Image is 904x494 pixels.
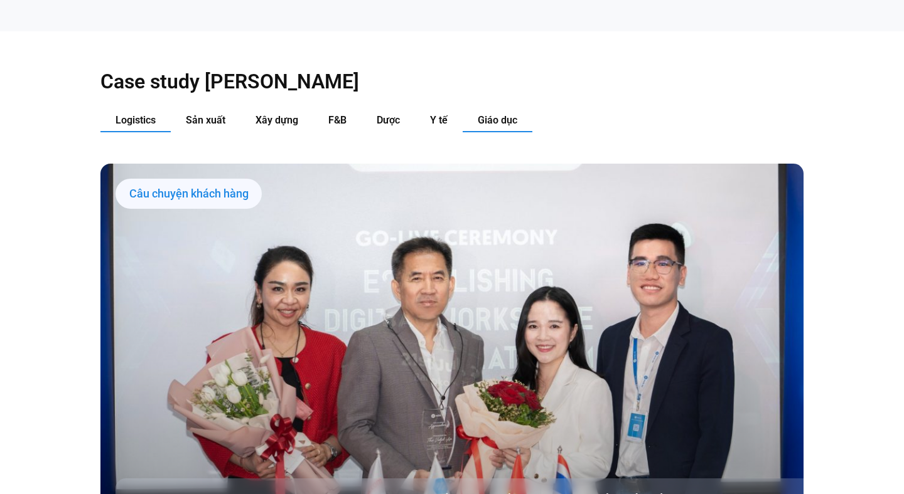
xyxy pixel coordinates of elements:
span: F&B [328,114,347,126]
span: Dược [377,114,400,126]
span: Sản xuất [186,114,225,126]
h2: Case study [PERSON_NAME] [100,69,804,94]
span: Logistics [116,114,156,126]
div: Câu chuyện khách hàng [116,179,262,209]
span: Giáo dục [478,114,517,126]
span: Y tế [430,114,448,126]
span: Xây dựng [256,114,298,126]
